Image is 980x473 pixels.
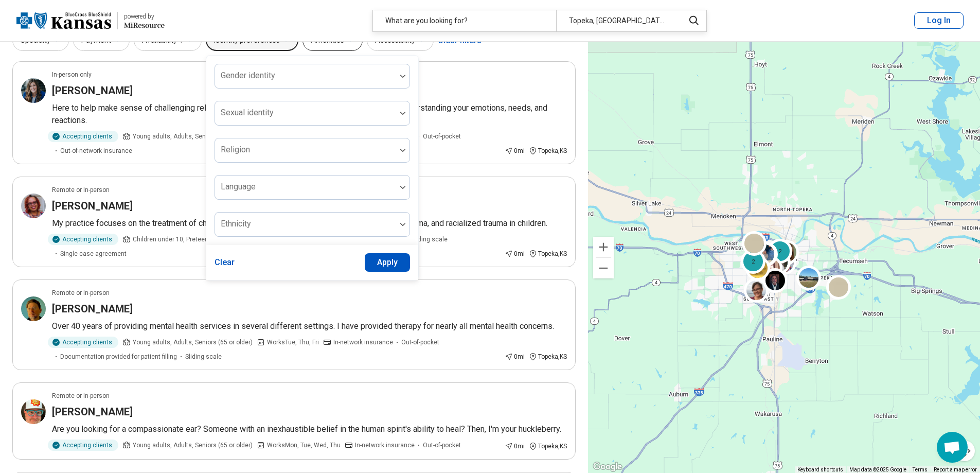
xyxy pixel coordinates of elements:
span: Sliding scale [411,235,448,244]
div: Accepting clients [48,337,118,348]
h3: [PERSON_NAME] [52,302,133,316]
span: Young adults, Adults, Seniors (65 or older) [133,132,253,141]
span: Works Mon, Tue, Wed, Thu [267,441,341,450]
p: Remote or In-person [52,185,110,195]
span: Single case agreement [60,249,127,258]
span: Out-of-pocket [401,338,439,347]
p: My practice focuses on the treatment of childhood trauma, problematic sexual behavior related to ... [52,217,567,230]
label: Gender identity [221,71,275,80]
div: 0 mi [505,249,525,258]
p: In-person only [52,70,92,79]
span: Sliding scale [185,352,222,361]
h3: [PERSON_NAME] [52,405,133,419]
div: Topeka, [GEOGRAPHIC_DATA] [556,10,678,31]
span: Out-of-pocket [423,441,461,450]
button: Clear [215,253,235,272]
label: Language [221,182,256,191]
div: Topeka , KS [529,146,567,155]
span: Out-of-network insurance [60,146,132,155]
p: Here to help make sense of challenging relationships, level up your personal goals, and dive into... [52,102,567,127]
span: In-network insurance [333,338,393,347]
span: Documentation provided for patient filling [60,352,177,361]
div: Open chat [937,432,968,463]
div: Accepting clients [48,131,118,142]
div: powered by [124,12,165,21]
a: Terms (opens in new tab) [913,467,928,472]
div: Accepting clients [48,234,118,245]
div: Topeka , KS [529,249,567,258]
span: Works Tue, Thu, Fri [267,338,319,347]
span: Map data ©2025 Google [849,467,906,472]
span: Out-of-pocket [423,132,461,141]
div: Topeka , KS [529,442,567,451]
p: Over 40 years of providing mental health services in several different settings. I have provided ... [52,320,567,332]
button: Log In [914,12,964,29]
label: Religion [221,145,250,154]
span: In-network insurance [355,441,415,450]
button: Zoom in [593,237,614,257]
div: What are you looking for? [373,10,556,31]
div: 0 mi [505,352,525,361]
label: Sexual identity [221,108,274,117]
div: 2 [768,239,792,264]
h3: [PERSON_NAME] [52,199,133,213]
label: Ethnicity [221,219,251,229]
div: 0 mi [505,146,525,155]
a: Blue Cross Blue Shield Kansaspowered by [16,8,165,33]
div: Accepting clients [48,440,118,451]
span: Children under 10, Preteen [133,235,208,244]
p: Are you looking for a compassionate ear? Someone with an inexhaustible belief in the human spirit... [52,423,567,435]
div: Topeka , KS [529,352,567,361]
div: 0 mi [505,442,525,451]
p: Remote or In-person [52,288,110,297]
div: 2 [741,249,765,273]
a: Report a map error [934,467,977,472]
p: Remote or In-person [52,391,110,400]
h3: [PERSON_NAME] [52,83,133,98]
span: Young adults, Adults, Seniors (65 or older) [133,441,253,450]
img: Blue Cross Blue Shield Kansas [16,8,111,33]
button: Zoom out [593,258,614,278]
span: Young adults, Adults, Seniors (65 or older) [133,338,253,347]
button: Apply [365,253,411,272]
